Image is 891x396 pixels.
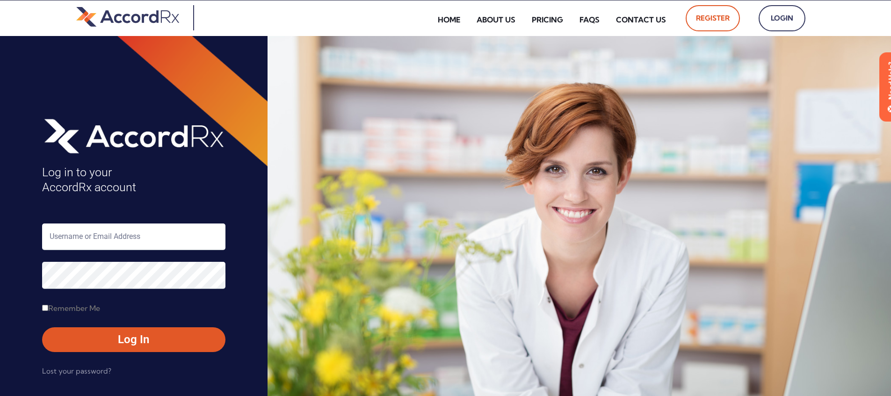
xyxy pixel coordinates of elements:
[42,364,111,379] a: Lost your password?
[525,9,570,30] a: Pricing
[42,165,225,195] h4: Log in to your AccordRx account
[42,327,225,352] button: Log In
[42,301,100,316] label: Remember Me
[696,11,730,26] span: Register
[572,9,607,30] a: FAQs
[42,305,48,311] input: Remember Me
[42,223,225,250] input: Username or Email Address
[470,9,522,30] a: About Us
[759,5,805,31] a: Login
[686,5,740,31] a: Register
[76,5,179,28] img: default-logo
[769,11,795,26] span: Login
[42,115,225,156] img: AccordRx_logo_header_white
[431,9,467,30] a: Home
[51,332,216,347] span: Log In
[609,9,673,30] a: Contact Us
